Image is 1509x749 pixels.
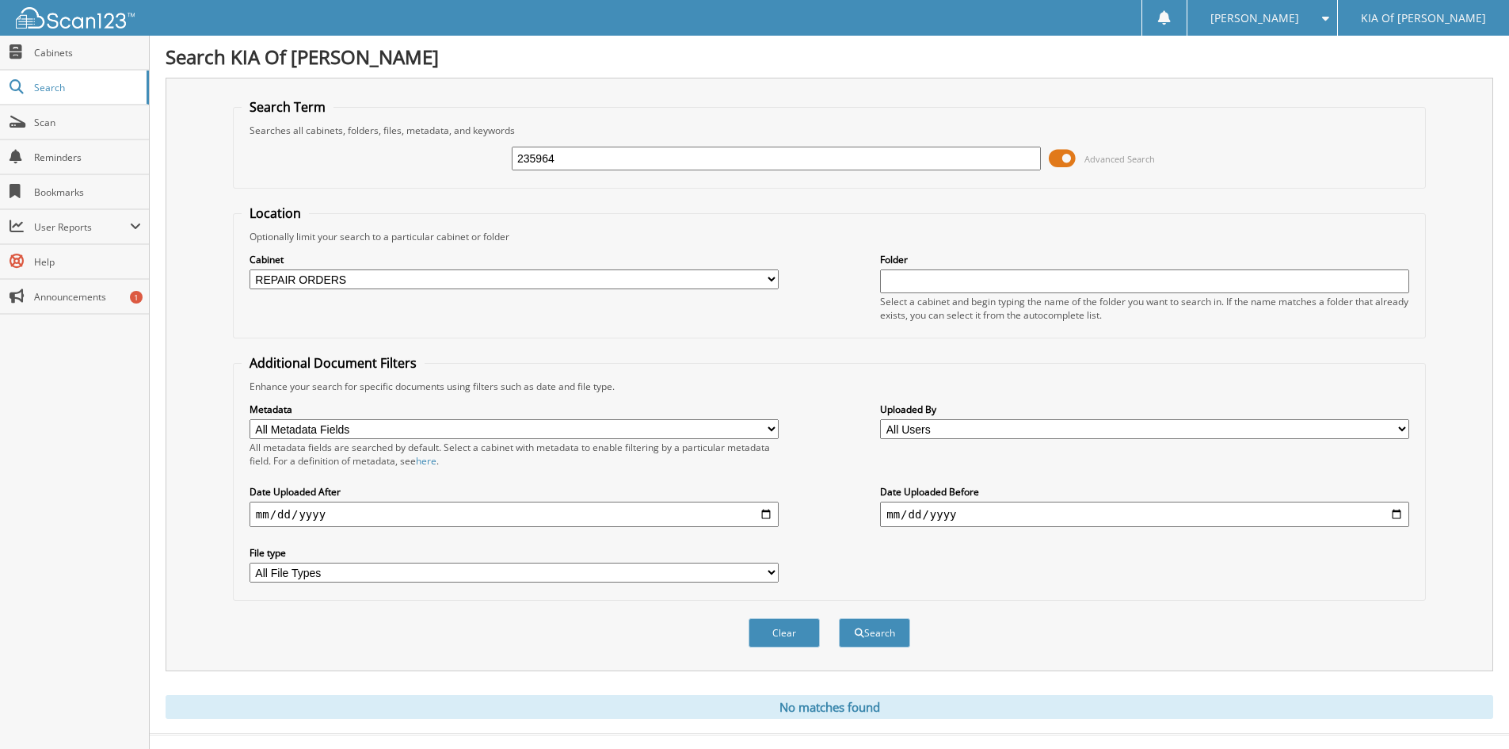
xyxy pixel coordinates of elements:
span: Advanced Search [1084,153,1155,165]
span: Search [34,81,139,94]
label: Cabinet [250,253,779,266]
h1: Search KIA Of [PERSON_NAME] [166,44,1493,70]
div: 1 [130,291,143,304]
button: Clear [749,618,820,648]
label: Folder [880,253,1409,266]
legend: Additional Document Filters [242,354,425,372]
legend: Location [242,204,309,222]
input: start [250,502,779,527]
div: All metadata fields are searched by default. Select a cabinet with metadata to enable filtering b... [250,441,779,468]
label: File type [250,546,779,560]
span: Announcements [34,290,141,304]
div: Select a cabinet and begin typing the name of the folder you want to search in. If the name match... [880,295,1409,322]
a: here [416,454,436,468]
div: Searches all cabinets, folders, files, metadata, and keywords [242,124,1417,137]
label: Date Uploaded After [250,485,779,499]
label: Metadata [250,403,779,416]
legend: Search Term [242,98,333,116]
span: [PERSON_NAME] [1210,13,1299,23]
div: Enhance your search for specific documents using filters such as date and file type. [242,380,1417,393]
span: Reminders [34,151,141,164]
input: end [880,502,1409,527]
span: Help [34,255,141,269]
span: Scan [34,116,141,129]
img: scan123-logo-white.svg [16,7,135,29]
span: KIA Of [PERSON_NAME] [1361,13,1486,23]
div: No matches found [166,695,1493,719]
span: Bookmarks [34,185,141,199]
button: Search [839,618,910,648]
span: User Reports [34,220,130,234]
span: Cabinets [34,46,141,59]
div: Optionally limit your search to a particular cabinet or folder [242,230,1417,243]
label: Uploaded By [880,403,1409,416]
label: Date Uploaded Before [880,485,1409,499]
